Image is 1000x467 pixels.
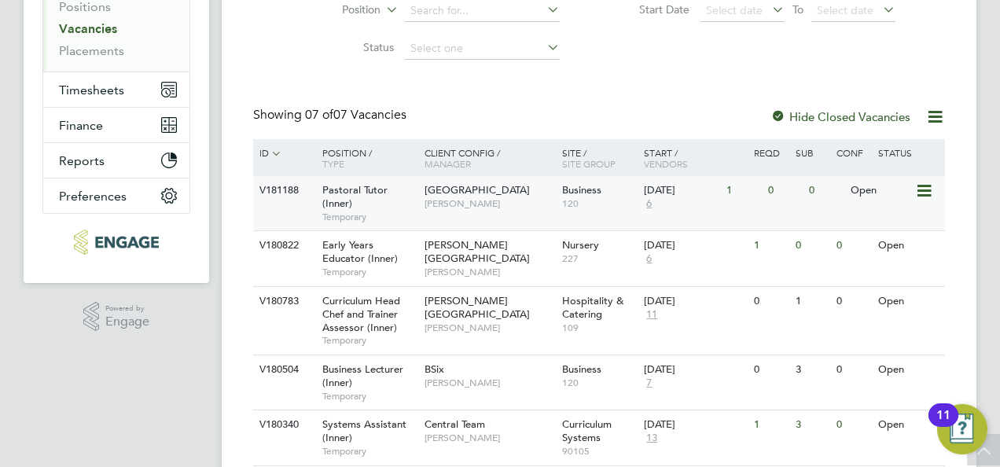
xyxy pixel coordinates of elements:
span: 07 of [305,107,333,123]
button: Finance [43,108,189,142]
span: 6 [644,197,654,211]
span: 07 Vacancies [305,107,406,123]
div: Open [874,287,943,316]
div: 0 [833,231,873,260]
label: Start Date [599,2,689,17]
span: Temporary [322,390,417,403]
span: Business Lecturer (Inner) [322,362,403,389]
span: Business [562,362,601,376]
span: 7 [644,377,654,390]
div: 1 [750,410,791,439]
span: Finance [59,118,103,133]
div: Open [847,176,915,205]
span: Manager [425,157,471,170]
span: Pastoral Tutor (Inner) [322,183,388,210]
span: Hospitality & Catering [562,294,623,321]
label: Status [303,40,394,54]
div: Start / [640,139,750,177]
div: [DATE] [644,239,746,252]
span: 90105 [562,445,637,458]
div: V180783 [256,287,311,316]
span: [PERSON_NAME] [425,322,554,334]
span: Systems Assistant (Inner) [322,417,406,444]
span: Site Group [562,157,616,170]
button: Preferences [43,178,189,213]
button: Reports [43,143,189,178]
span: Type [322,157,344,170]
div: 0 [750,287,791,316]
span: [PERSON_NAME] [425,197,554,210]
div: 0 [833,355,873,384]
span: Select date [706,3,763,17]
div: 1 [750,231,791,260]
div: 0 [750,355,791,384]
span: Reports [59,153,105,168]
div: V180822 [256,231,311,260]
span: Select date [817,3,873,17]
div: 0 [764,176,805,205]
span: [GEOGRAPHIC_DATA] [425,183,530,197]
div: 1 [792,287,833,316]
div: [DATE] [644,295,746,308]
span: 120 [562,377,637,389]
span: Early Years Educator (Inner) [322,238,398,265]
div: 0 [792,231,833,260]
div: 0 [805,176,846,205]
span: 109 [562,322,637,334]
span: 227 [562,252,637,265]
input: Select one [405,38,560,60]
a: Go to home page [42,230,190,255]
div: [DATE] [644,363,746,377]
div: Open [874,355,943,384]
div: Position / [311,139,421,177]
a: Vacancies [59,21,117,36]
div: [DATE] [644,418,746,432]
span: 11 [644,308,660,322]
span: Temporary [322,445,417,458]
div: Showing [253,107,410,123]
button: Timesheets [43,72,189,107]
span: Curriculum Head Chef and Trainer Assessor (Inner) [322,294,400,334]
div: Sub [792,139,833,166]
div: Client Config / [421,139,558,177]
div: Open [874,231,943,260]
div: 3 [792,410,833,439]
span: 6 [644,252,654,266]
img: educationmattersgroup-logo-retina.png [74,230,158,255]
span: 13 [644,432,660,445]
div: V181188 [256,176,311,205]
label: Hide Closed Vacancies [770,109,910,124]
div: 11 [936,415,950,436]
span: Timesheets [59,83,124,97]
span: BSix [425,362,444,376]
div: [DATE] [644,184,719,197]
div: ID [256,139,311,167]
div: 0 [833,287,873,316]
span: Powered by [105,302,149,315]
a: Powered byEngage [83,302,150,332]
span: Temporary [322,211,417,223]
span: Preferences [59,189,127,204]
span: [PERSON_NAME] [425,266,554,278]
div: Conf [833,139,873,166]
span: [PERSON_NAME] [425,432,554,444]
span: [PERSON_NAME] [425,377,554,389]
div: 0 [833,410,873,439]
span: Temporary [322,334,417,347]
div: Open [874,410,943,439]
div: V180504 [256,355,311,384]
span: Central Team [425,417,485,431]
span: Engage [105,315,149,329]
div: Reqd [750,139,791,166]
span: Vendors [644,157,688,170]
span: Temporary [322,266,417,278]
span: 120 [562,197,637,210]
span: [PERSON_NAME][GEOGRAPHIC_DATA] [425,238,530,265]
span: [PERSON_NAME][GEOGRAPHIC_DATA] [425,294,530,321]
div: Site / [558,139,641,177]
span: Curriculum Systems [562,417,612,444]
div: 3 [792,355,833,384]
button: Open Resource Center, 11 new notifications [937,404,987,454]
div: 1 [722,176,763,205]
div: Status [874,139,943,166]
